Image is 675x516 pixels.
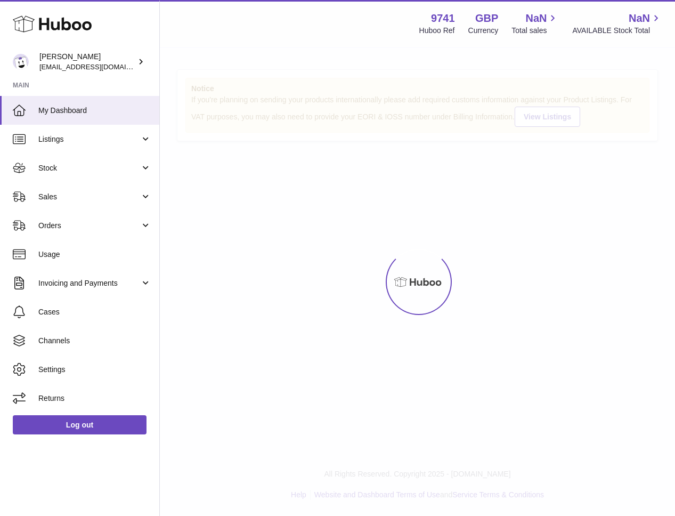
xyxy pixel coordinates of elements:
[419,26,455,36] div: Huboo Ref
[13,54,29,70] img: ajcmarketingltd@gmail.com
[38,249,151,260] span: Usage
[38,336,151,346] span: Channels
[38,307,151,317] span: Cases
[475,11,498,26] strong: GBP
[38,192,140,202] span: Sales
[629,11,650,26] span: NaN
[511,11,559,36] a: NaN Total sales
[511,26,559,36] span: Total sales
[39,52,135,72] div: [PERSON_NAME]
[468,26,499,36] div: Currency
[38,393,151,404] span: Returns
[38,106,151,116] span: My Dashboard
[13,415,147,434] a: Log out
[39,62,157,71] span: [EMAIL_ADDRESS][DOMAIN_NAME]
[38,163,140,173] span: Stock
[38,365,151,375] span: Settings
[572,26,662,36] span: AVAILABLE Stock Total
[38,221,140,231] span: Orders
[525,11,547,26] span: NaN
[38,278,140,288] span: Invoicing and Payments
[431,11,455,26] strong: 9741
[38,134,140,144] span: Listings
[572,11,662,36] a: NaN AVAILABLE Stock Total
